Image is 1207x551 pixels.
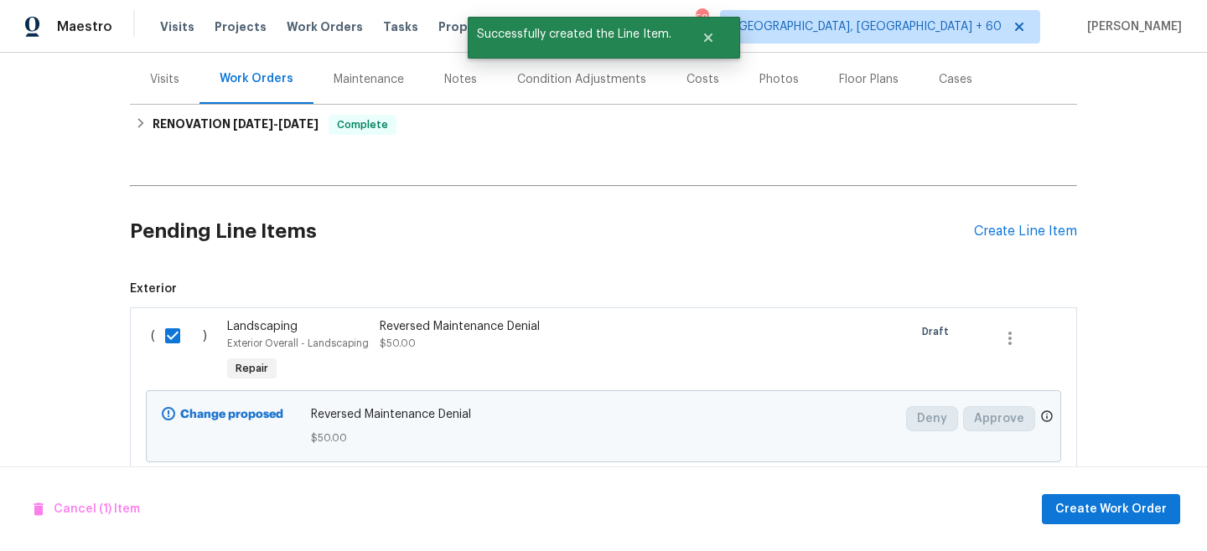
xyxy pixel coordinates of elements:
div: Floor Plans [839,71,899,88]
div: Condition Adjustments [517,71,646,88]
span: Draft [922,323,956,340]
span: Cancel (1) Item [34,499,140,520]
span: $50.00 [311,430,897,446]
span: Create Work Order [1055,499,1167,520]
span: Visits [160,18,194,35]
span: [DATE] [278,118,319,130]
div: Reversed Maintenance Denial [380,318,675,335]
h6: RENOVATION [153,115,319,135]
span: Successfully created the Line Item. [468,17,681,52]
h2: Pending Line Items [130,193,974,270]
span: Complete [330,116,395,133]
span: Properties [438,18,504,35]
div: 585 [696,10,707,27]
span: Reversed Maintenance Denial [311,406,897,423]
span: [GEOGRAPHIC_DATA], [GEOGRAPHIC_DATA] + 60 [734,18,1002,35]
div: RENOVATION [DATE]-[DATE]Complete [130,105,1077,145]
span: Only a market manager or an area construction manager can approve [1040,409,1054,427]
b: Change proposed [180,409,283,420]
div: Notes [444,71,477,88]
div: Visits [150,71,179,88]
button: Cancel (1) Item [27,494,147,525]
div: Work Orders [220,70,293,87]
button: Deny [906,406,958,431]
span: Exterior [130,281,1077,297]
span: Work Orders [287,18,363,35]
span: Repair [229,360,275,377]
span: Tasks [383,21,418,33]
div: Cases [939,71,972,88]
button: Close [681,21,736,54]
button: Create Work Order [1042,494,1180,525]
span: Landscaping [227,321,298,332]
div: Create Line Item [974,224,1077,239]
span: - [233,118,319,130]
span: $50.00 [380,338,416,348]
div: Costs [686,71,719,88]
div: ( ) [146,313,222,390]
span: Exterior Overall - Landscaping [227,338,369,348]
span: [DATE] [233,118,273,130]
button: Approve [963,406,1035,431]
span: [PERSON_NAME] [1080,18,1182,35]
div: Photos [759,71,799,88]
span: Maestro [57,18,112,35]
div: Maintenance [334,71,404,88]
span: Projects [215,18,267,35]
